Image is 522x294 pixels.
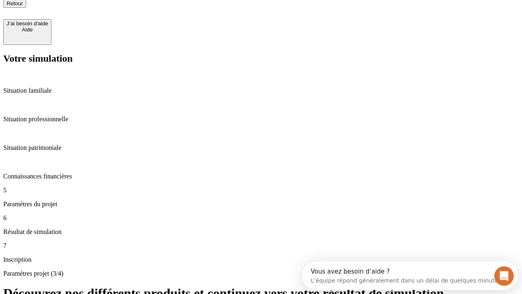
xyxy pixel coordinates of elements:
[3,173,519,180] p: Connaissances financières
[494,266,514,286] iframe: Intercom live chat
[3,53,519,64] h2: Votre simulation
[3,214,519,222] p: 6
[3,116,519,123] p: Situation professionnelle
[7,20,48,27] div: J’ai besoin d'aide
[7,0,23,7] span: Retour
[3,144,519,151] p: Situation patrimoniale
[3,187,519,194] p: 5
[3,242,519,249] p: 7
[3,256,519,263] p: Inscription
[9,13,201,22] div: L’équipe répond généralement dans un délai de quelques minutes.
[3,228,519,236] p: Résultat de simulation
[3,200,519,208] p: Paramètres du projet
[7,27,48,33] div: Aide
[3,87,519,94] p: Situation familiale
[3,270,519,277] p: Paramètres projet (3/4)
[302,261,518,290] iframe: Intercom live chat discovery launcher
[3,19,51,45] button: J’ai besoin d'aideAide
[3,3,225,26] div: Ouvrir le Messenger Intercom
[9,7,201,13] div: Vous avez besoin d’aide ?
